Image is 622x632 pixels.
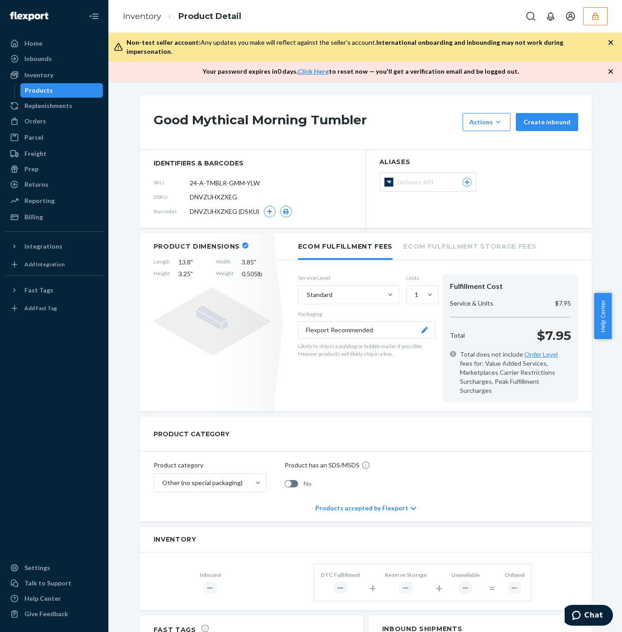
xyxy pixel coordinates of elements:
a: Reporting [5,193,103,208]
span: Width [216,258,234,267]
p: $7.95 [555,299,571,308]
p: Packaging [298,310,435,318]
p: Your password expires in 0 days . to reset now — you'll get a verification email and be logged out. [202,67,519,76]
a: Returns [5,177,103,192]
span: Barcodes [154,208,190,215]
li: Ecom Fulfillment Storage Fees [403,233,536,258]
h2: Product Dimensions [154,242,240,250]
a: Help Center [5,591,103,606]
div: Returns [24,180,48,189]
h1: Good Mythical Morning Tumbler [154,113,458,131]
img: Flexport logo [10,12,48,21]
div: ― [399,581,413,594]
div: Integrations [24,242,62,251]
span: " [191,258,193,266]
button: Help Center [594,293,612,339]
div: Inventory [24,71,53,80]
div: Onhand [505,571,524,579]
span: Length [154,258,170,267]
label: Service Level [298,274,399,282]
p: $7.95 [537,326,571,344]
a: Inbounds [5,52,103,66]
span: No [304,479,312,488]
div: Products [25,86,53,95]
a: Click Here [298,67,329,75]
div: Add Fast Tag [24,304,57,312]
div: Any updates you make will reflect against the seller's account. [126,38,608,56]
button: Actions [463,113,510,131]
div: Give Feedback [24,609,68,618]
span: Non-test seller account: [126,38,201,46]
label: Units [406,274,435,282]
div: Home [24,39,42,48]
div: 1 [415,290,418,299]
div: Fulfillment Cost [450,281,571,292]
a: Prep [5,162,103,176]
span: 0.505 lb [242,269,271,278]
p: Service & Units [450,299,493,308]
input: 1 [414,290,415,299]
span: DNVZUHXZXEG (DSKU) [190,207,259,216]
div: Add Integration [24,260,65,268]
div: Orders [24,117,46,126]
a: Add Integration [5,257,103,272]
div: ― [334,581,348,594]
h2: Inventory [154,536,578,543]
a: Billing [5,210,103,224]
div: Talk to Support [24,579,71,588]
div: ― [458,581,472,594]
button: Open account menu [561,7,580,25]
div: Unavailable [451,571,480,579]
div: Reporting [24,196,55,205]
span: 3.25 [178,269,208,278]
button: Fast Tags [5,283,103,297]
input: Other (no special packaging) [161,478,162,487]
iframe: Opens a widget where you can chat to one of our agents [565,605,613,627]
ol: breadcrumbs [116,3,248,30]
button: Integrations [5,239,103,254]
div: Replenishments [24,101,72,110]
a: Parcel [5,130,103,145]
a: Order Level [524,350,558,358]
span: " [254,258,256,266]
a: Add Fast Tag [5,301,103,316]
a: Products [20,83,103,98]
button: Open notifications [542,7,560,25]
a: Inventory [123,11,161,21]
div: DTC Fulfillment [321,571,360,579]
li: Ecom Fulfillment Fees [298,233,393,260]
div: Help Center [24,594,61,603]
span: 13.8 [178,258,208,267]
div: Inbounds [24,54,52,63]
div: + [436,580,442,596]
input: Standard [306,290,307,299]
button: Open Search Box [522,7,540,25]
div: Fast Tags [24,286,53,295]
span: DNVZUHXZXEG [190,193,237,202]
p: Product category [154,461,267,470]
div: Products accepted by Flexport [315,495,416,522]
div: Prep [24,165,38,174]
div: Parcel [24,133,43,142]
p: Total [450,331,465,340]
div: + [369,580,376,596]
button: Talk to Support [5,576,103,590]
a: Replenishments [5,99,103,113]
span: identifiers & barcodes [154,159,352,168]
div: ― [508,581,522,594]
h2: PRODUCT CATEGORY [154,426,229,442]
div: ― [203,581,217,594]
div: Other (no special packaging) [162,478,243,487]
div: Billing [24,212,43,222]
div: Reserve Storage [385,571,427,579]
button: Flexport Recommended [298,321,435,339]
a: Product Detail [178,11,241,21]
p: Likely to ship in a polybag or bubble mailer if possible. Heavier products will likely ship in a ... [298,342,435,358]
div: Standard [307,290,332,299]
a: Home [5,36,103,51]
button: Create inbound [516,113,578,131]
a: Orders [5,114,103,128]
button: Deliverr API [379,173,477,192]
